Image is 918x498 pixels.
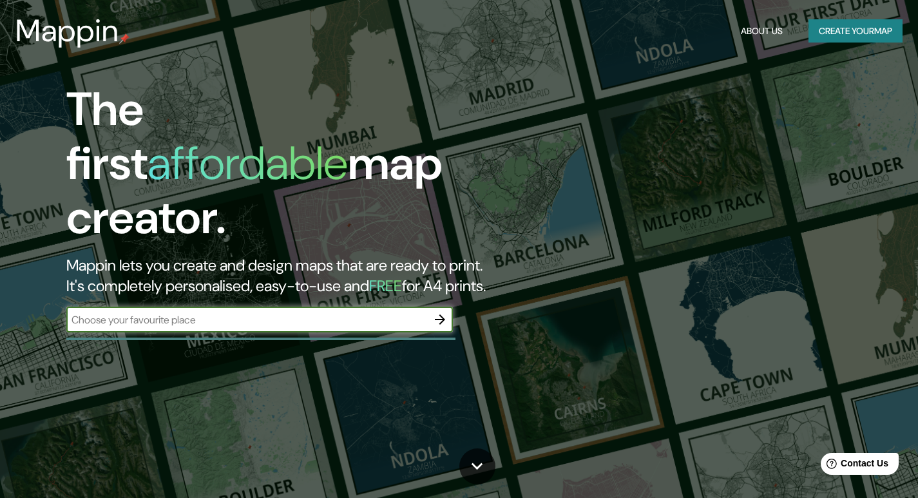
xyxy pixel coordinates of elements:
iframe: Help widget launcher [803,448,904,484]
img: mappin-pin [119,34,129,44]
h3: Mappin [15,13,119,49]
h5: FREE [369,276,402,296]
h1: affordable [148,133,348,193]
button: About Us [736,19,788,43]
input: Choose your favourite place [66,312,427,327]
h2: Mappin lets you create and design maps that are ready to print. It's completely personalised, eas... [66,255,526,296]
h1: The first map creator. [66,82,526,255]
button: Create yourmap [808,19,903,43]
